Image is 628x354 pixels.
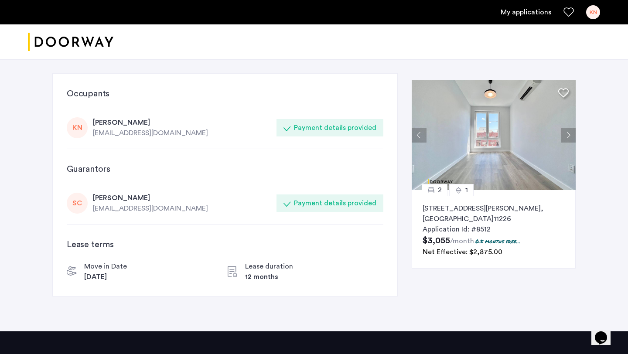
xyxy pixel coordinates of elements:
iframe: chat widget [591,319,619,345]
span: $3,055 [423,236,450,245]
span: 2 [438,185,442,195]
div: Payment details provided [294,123,376,133]
div: [EMAIL_ADDRESS][DOMAIN_NAME] [93,203,271,214]
div: Move in Date [84,261,127,272]
a: 21[STREET_ADDRESS][PERSON_NAME], [GEOGRAPHIC_DATA]11226Application Id: #85120.5 months free...Net... [412,190,576,269]
a: Cazamio logo [28,26,113,58]
div: [EMAIL_ADDRESS][DOMAIN_NAME] [93,128,271,138]
button: Previous apartment [412,128,427,143]
h3: Lease terms [67,238,383,251]
a: My application [501,7,551,17]
button: Next apartment [561,128,576,143]
span: Net Effective: $2,875.00 [423,248,502,255]
span: 1 [465,185,468,195]
h3: Occupants [67,88,383,100]
div: Payment details provided [294,198,376,208]
img: 2014_638491587183792883.jpeg [412,80,576,190]
img: logo [28,26,113,58]
div: [PERSON_NAME] [93,193,271,203]
p: 0.5 months free... [475,238,520,245]
div: 12 months [245,272,293,282]
h3: Guarantors [67,163,383,175]
div: Lease duration [245,261,293,272]
span: Application Id: #8512 [423,226,491,233]
div: [PERSON_NAME] [93,117,271,128]
div: [DATE] [84,272,127,282]
a: Favorites [563,7,574,17]
div: KN [67,117,88,138]
sub: /month [450,238,474,245]
p: [STREET_ADDRESS][PERSON_NAME] 11226 [423,203,565,224]
div: SC [67,193,88,214]
div: KN [586,5,600,19]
